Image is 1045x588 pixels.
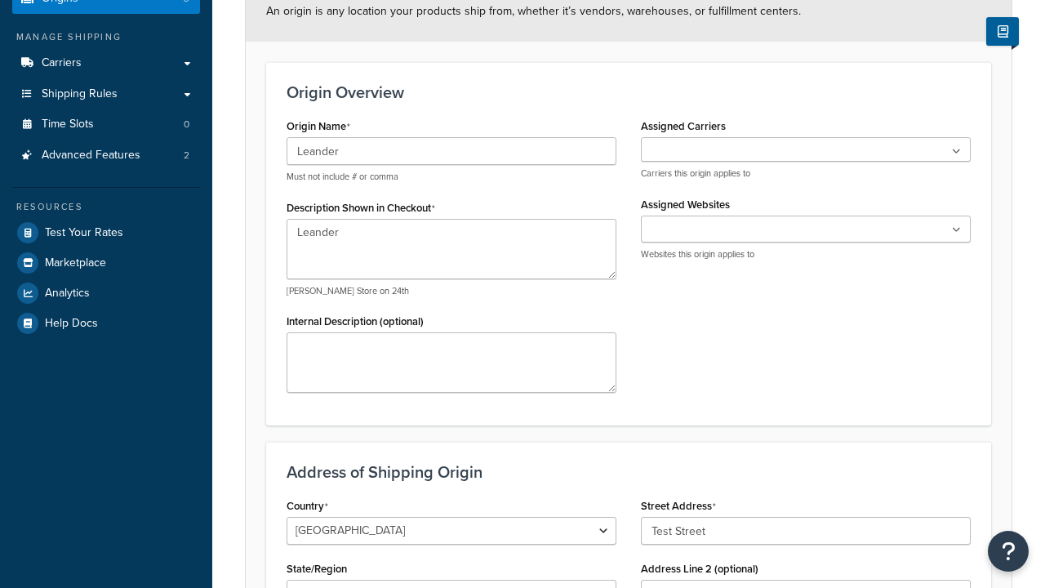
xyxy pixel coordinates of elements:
[45,287,90,301] span: Analytics
[641,198,730,211] label: Assigned Websites
[641,248,971,261] p: Websites this origin applies to
[986,17,1019,46] button: Show Help Docs
[287,285,616,297] p: [PERSON_NAME] Store on 24th
[12,109,200,140] a: Time Slots0
[184,118,189,131] span: 0
[287,120,350,133] label: Origin Name
[641,167,971,180] p: Carriers this origin applies to
[45,317,98,331] span: Help Docs
[287,171,616,183] p: Must not include # or comma
[42,87,118,101] span: Shipping Rules
[12,200,200,214] div: Resources
[287,202,435,215] label: Description Shown in Checkout
[641,120,726,132] label: Assigned Carriers
[12,30,200,44] div: Manage Shipping
[12,248,200,278] a: Marketplace
[287,83,971,101] h3: Origin Overview
[12,79,200,109] a: Shipping Rules
[287,463,971,481] h3: Address of Shipping Origin
[12,278,200,308] a: Analytics
[287,500,328,513] label: Country
[42,149,140,163] span: Advanced Features
[287,563,347,575] label: State/Region
[12,140,200,171] li: Advanced Features
[988,531,1029,572] button: Open Resource Center
[12,48,200,78] a: Carriers
[184,149,189,163] span: 2
[45,256,106,270] span: Marketplace
[266,2,801,20] span: An origin is any location your products ship from, whether it’s vendors, warehouses, or fulfillme...
[12,140,200,171] a: Advanced Features2
[45,226,123,240] span: Test Your Rates
[287,219,616,279] textarea: Leander
[42,56,82,70] span: Carriers
[12,218,200,247] a: Test Your Rates
[287,315,424,327] label: Internal Description (optional)
[641,500,716,513] label: Street Address
[12,309,200,338] a: Help Docs
[12,109,200,140] li: Time Slots
[42,118,94,131] span: Time Slots
[641,563,758,575] label: Address Line 2 (optional)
